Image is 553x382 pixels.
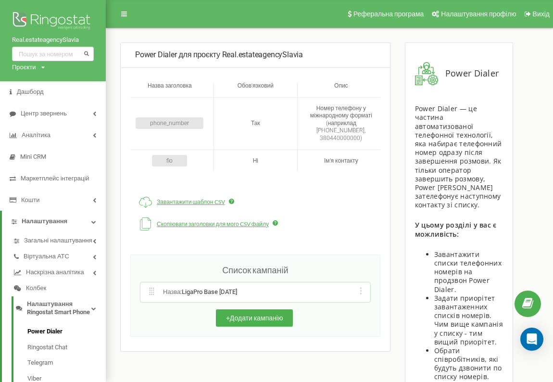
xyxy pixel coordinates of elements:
[434,294,503,346] li: Задати приорітет завантаженних списків номерів. Чим вище кампанія у списку - тим вищий приорітет.
[22,131,50,140] span: Аналiтика
[10,196,96,204] a: Кошти
[297,98,380,150] td: Номер телефону у міжнародному форматі (наприклад [PHONE_NUMBER], 380440000000)
[10,131,96,140] a: Аналiтика
[130,213,271,235] button: Скопіювати заголовки для мого CSV файлу
[140,265,370,276] h2: Список кампаній
[12,217,96,226] a: Налаштування
[434,250,503,294] li: Завантажити списки телефонних номерів на продзвон Power Dialer.
[27,344,67,352] span: Ringostat Chat
[24,253,69,261] span: Віртуальна АТС
[24,237,92,245] span: Загальні налаштування
[130,82,214,98] th: Назва заголовка
[10,110,96,118] a: Центр звернень
[14,253,96,261] a: Віртуальна АТС
[157,221,269,227] span: Скопіювати заголовки для мого CSV файлу
[415,62,503,85] div: Power Dialer
[415,104,503,209] div: Power Dialer — це частина автоматизованої телефонної технології, яка набирає телефонний номер одр...
[16,300,96,317] a: Налаштування Ringostat Smart Phone
[297,150,380,172] td: Імʼя контакту
[12,47,94,61] input: Пошук за номером
[27,328,63,336] span: Power Dialer
[10,153,96,161] a: Mini CRM
[136,117,203,129] span: phone_number
[14,268,96,277] a: Наскрізна аналітика
[130,191,227,213] a: Завантажити шаблон CSV
[21,196,39,204] span: Кошти
[214,150,297,172] td: Ні
[10,175,96,183] a: Маркетплейс інтеграцій
[12,36,94,44] a: Real.estateagencySlavia
[27,328,96,336] a: Power Dialer
[415,221,503,238] div: У цьому розділі у вас є можливість:
[21,110,67,118] span: Центр звернень
[216,309,293,327] button: +Додати кампанію
[26,284,46,293] span: Колбек
[17,88,44,96] span: Дашборд
[140,282,370,302] div: Назва:LigaPro Base [DATE]
[27,359,96,367] a: Telegram
[297,82,380,98] th: Опис
[21,175,89,183] span: Маркетплейс інтеграцій
[27,359,53,367] span: Telegram
[27,344,96,352] a: Ringostat Chat
[26,268,84,277] span: Наскрізна аналітика
[163,288,237,296] span: Назва :
[14,237,96,245] a: Загальні налаштування
[182,288,237,295] span: LigaPro Base [DATE]
[12,64,36,72] div: Проєкти
[520,328,543,351] div: Open Intercom Messenger
[10,88,96,96] a: Дашборд
[120,42,390,68] div: Power Dialer для проєкту Real.estateagencySlavia
[152,155,187,166] span: fio
[434,346,503,382] li: Обрати співробітників, які будуть дзвонити по списку номерів.
[14,284,96,293] a: Колбек
[20,153,46,161] span: Mini CRM
[214,82,297,98] th: Обов'язковий
[415,62,438,85] img: infoPowerDialer
[27,300,91,317] span: Налаштування Ringostat Smart Phone
[214,98,297,150] td: Так
[12,10,94,34] img: Ringostat logo
[22,217,67,226] span: Налаштування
